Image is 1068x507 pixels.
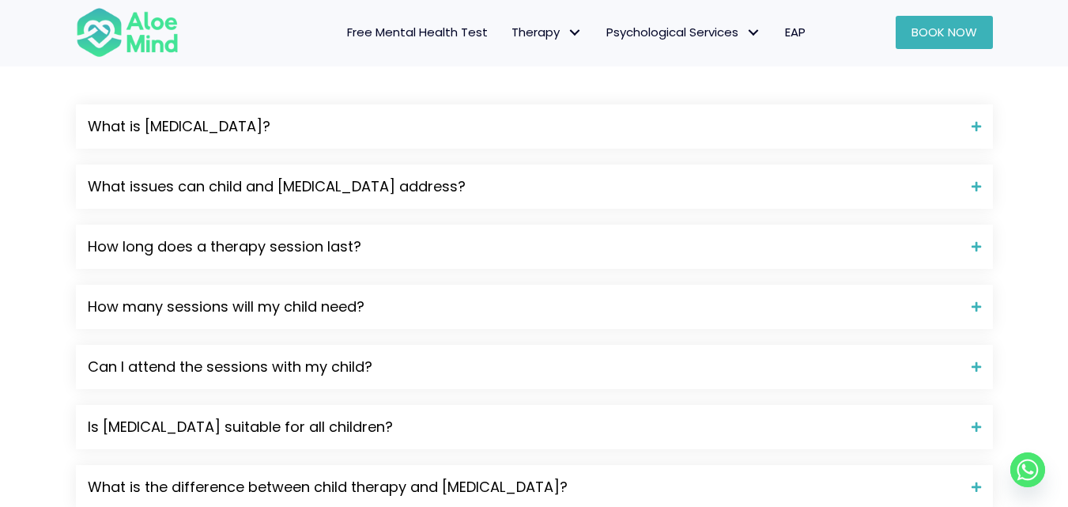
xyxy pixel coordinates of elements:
[347,24,488,40] span: Free Mental Health Test
[88,236,960,257] span: How long does a therapy session last?
[564,21,587,44] span: Therapy: submenu
[88,176,960,197] span: What issues can child and [MEDICAL_DATA] address?
[500,16,594,49] a: TherapyTherapy: submenu
[606,24,761,40] span: Psychological Services
[511,24,583,40] span: Therapy
[594,16,773,49] a: Psychological ServicesPsychological Services: submenu
[88,116,960,137] span: What is [MEDICAL_DATA]?
[742,21,765,44] span: Psychological Services: submenu
[76,6,179,59] img: Aloe mind Logo
[911,24,977,40] span: Book Now
[88,417,960,437] span: Is [MEDICAL_DATA] suitable for all children?
[88,477,960,498] span: What is the difference between child therapy and [MEDICAL_DATA]?
[88,357,960,377] span: Can I attend the sessions with my child?
[785,24,806,40] span: EAP
[199,16,817,49] nav: Menu
[773,16,817,49] a: EAP
[88,297,960,317] span: How many sessions will my child need?
[1010,452,1045,487] a: Whatsapp
[335,16,500,49] a: Free Mental Health Test
[896,16,993,49] a: Book Now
